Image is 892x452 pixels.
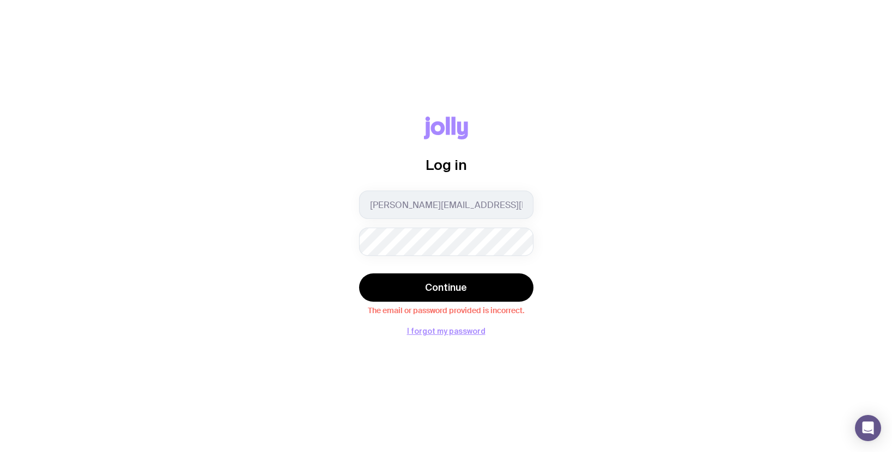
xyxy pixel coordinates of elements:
[359,191,533,219] input: you@email.com
[359,304,533,315] span: The email or password provided is incorrect.
[359,273,533,302] button: Continue
[855,415,881,441] div: Open Intercom Messenger
[407,327,486,335] button: I forgot my password
[426,157,467,173] span: Log in
[425,281,467,294] span: Continue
